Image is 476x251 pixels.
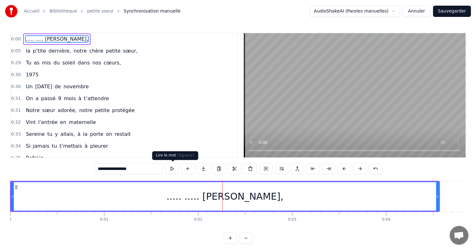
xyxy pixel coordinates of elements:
[84,142,88,150] span: à
[62,59,76,66] span: soleil
[60,119,67,126] span: en
[11,143,21,149] span: 0:34
[11,155,21,161] span: 0:35
[11,119,21,125] span: 0:32
[89,47,104,54] span: chère
[433,6,471,17] button: Sauvegarder
[25,95,34,102] span: On
[25,83,33,90] span: Un
[166,189,283,203] div: ..... ..... [PERSON_NAME],
[25,131,45,138] span: Sereine
[25,142,31,150] span: Si
[288,217,296,222] div: 0:03
[38,119,58,126] span: l’entrée
[94,107,110,114] span: petite
[57,95,62,102] span: 9
[78,95,82,102] span: à
[100,217,108,222] div: 0:01
[60,131,76,138] span: allais,
[89,131,104,138] span: porte
[42,107,56,114] span: sœur
[51,142,57,150] span: tu
[82,131,88,138] span: la
[25,71,39,78] span: 1975
[48,47,72,54] span: dernière,
[11,60,21,66] span: 0:29
[79,107,93,114] span: notre
[450,226,468,245] div: Ouvrir le chat
[11,131,21,137] span: 0:33
[50,8,77,14] a: Bibliothèque
[25,154,44,161] span: Refrain
[40,95,56,102] span: passé
[24,8,180,14] nav: breadcrumb
[123,47,139,54] span: sœur,
[11,107,21,114] span: 0:31
[33,59,40,66] span: as
[77,131,81,138] span: à
[68,119,97,126] span: maternelle
[25,35,89,43] span: ..... ..... [PERSON_NAME],
[47,131,53,138] span: tu
[11,36,21,42] span: 0:00
[124,8,181,14] span: Synchronisation manuelle
[54,83,61,90] span: de
[403,6,430,17] button: Annuler
[73,47,87,54] span: notre
[11,72,21,78] span: 0:30
[83,95,110,102] span: t’attendre
[25,107,40,114] span: Notre
[77,59,90,66] span: dans
[11,95,21,102] span: 0:31
[53,59,60,66] span: du
[41,59,51,66] span: mis
[25,47,31,54] span: la
[105,47,121,54] span: petite
[152,151,198,160] div: Lire le mot
[92,59,102,66] span: nos
[194,217,202,222] div: 0:02
[34,83,53,90] span: [DATE]
[105,131,113,138] span: on
[9,217,12,222] div: 0
[382,217,390,222] div: 0:04
[177,153,194,157] span: ( Space )
[57,107,77,114] span: adorée,
[114,131,131,138] span: restait
[63,95,76,102] span: mois
[90,142,109,150] span: pleurer
[87,8,114,14] a: petite soeur
[63,83,89,90] span: novembre
[59,142,83,150] span: t’mettais
[25,59,32,66] span: Tu
[11,84,21,90] span: 0:30
[35,95,39,102] span: a
[103,59,122,66] span: cœurs,
[112,107,135,114] span: protégée
[11,48,21,54] span: 0:05
[24,8,39,14] a: Accueil
[54,131,58,138] span: y
[5,5,18,18] img: youka
[25,119,36,126] span: Vint
[32,142,50,150] span: jamais
[32,47,47,54] span: p’tite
